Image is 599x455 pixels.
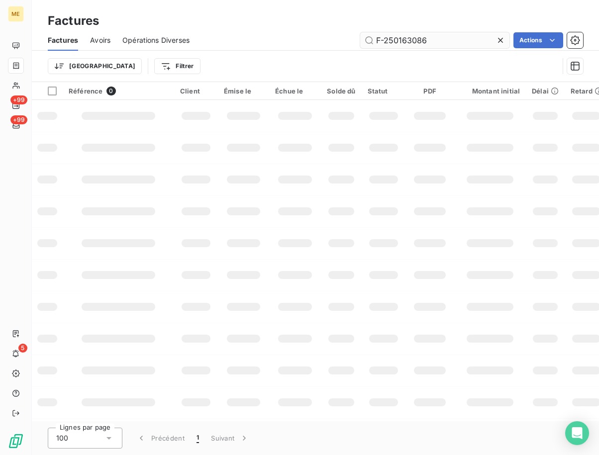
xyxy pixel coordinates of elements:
[48,12,99,30] h3: Factures
[106,87,115,95] span: 0
[90,35,110,45] span: Avoirs
[360,32,509,48] input: Rechercher
[122,35,190,45] span: Opérations Diverses
[197,433,199,443] span: 1
[565,421,589,445] div: Open Intercom Messenger
[180,87,212,95] div: Client
[10,95,27,104] span: +99
[275,87,315,95] div: Échue le
[48,58,142,74] button: [GEOGRAPHIC_DATA]
[191,428,205,449] button: 1
[18,344,27,353] span: 5
[48,35,78,45] span: Factures
[130,428,191,449] button: Précédent
[205,428,255,449] button: Suivant
[460,87,520,95] div: Montant initial
[513,32,563,48] button: Actions
[69,87,102,95] span: Référence
[8,433,24,449] img: Logo LeanPay
[532,87,559,95] div: Délai
[56,433,68,443] span: 100
[368,87,400,95] div: Statut
[10,115,27,124] span: +99
[8,6,24,22] div: ME
[154,58,200,74] button: Filtrer
[327,87,355,95] div: Solde dû
[411,87,448,95] div: PDF
[224,87,263,95] div: Émise le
